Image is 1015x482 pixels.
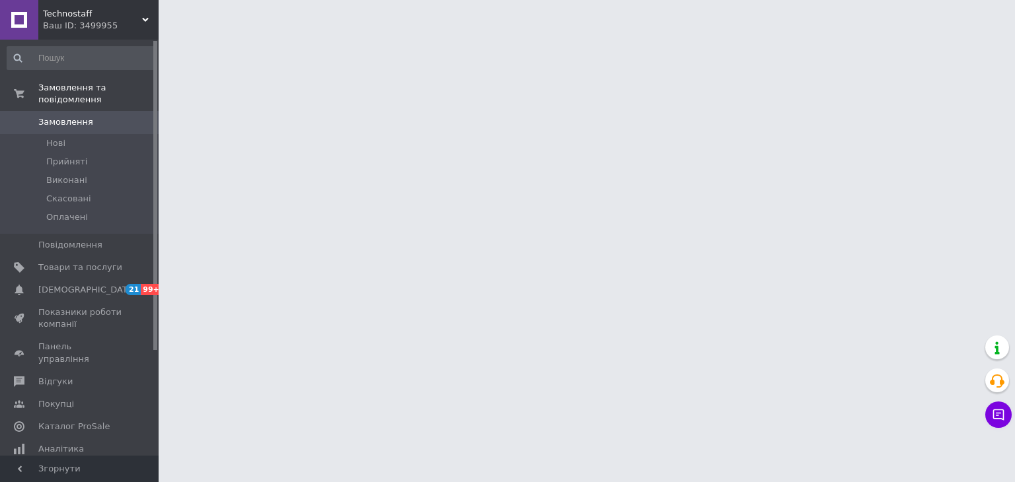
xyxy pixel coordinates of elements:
[38,306,122,330] span: Показники роботи компанії
[985,401,1012,428] button: Чат з покупцем
[43,8,142,20] span: Technostaff
[46,137,65,149] span: Нові
[46,174,87,186] span: Виконані
[38,421,110,432] span: Каталог ProSale
[141,284,163,295] span: 99+
[46,193,91,205] span: Скасовані
[38,239,102,251] span: Повідомлення
[38,398,74,410] span: Покупці
[38,116,93,128] span: Замовлення
[38,82,159,106] span: Замовлення та повідомлення
[38,443,84,455] span: Аналітика
[38,261,122,273] span: Товари та послуги
[38,284,136,296] span: [DEMOGRAPHIC_DATA]
[126,284,141,295] span: 21
[38,376,73,388] span: Відгуки
[7,46,156,70] input: Пошук
[38,341,122,364] span: Панель управління
[46,156,87,168] span: Прийняті
[43,20,159,32] div: Ваш ID: 3499955
[46,211,88,223] span: Оплачені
